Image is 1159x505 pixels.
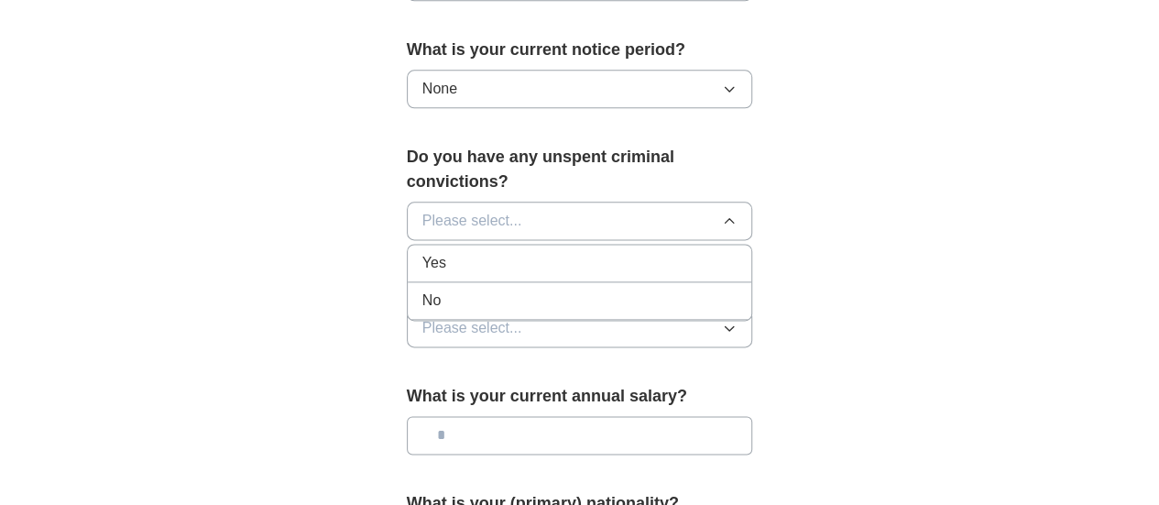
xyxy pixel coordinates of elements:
button: None [407,70,753,108]
span: Please select... [422,317,522,339]
button: Please select... [407,309,753,347]
span: Please select... [422,210,522,232]
label: Do you have any unspent criminal convictions? [407,145,753,194]
span: None [422,78,457,100]
button: Please select... [407,202,753,240]
label: What is your current annual salary? [407,384,753,409]
span: Yes [422,252,446,274]
span: No [422,290,441,312]
label: What is your current notice period? [407,38,753,62]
